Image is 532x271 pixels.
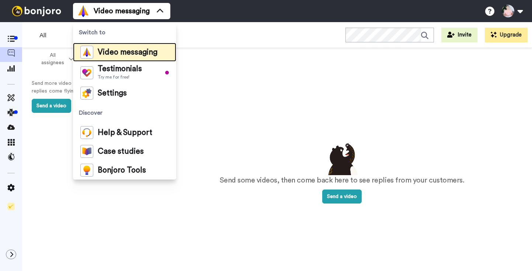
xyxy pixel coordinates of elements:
button: Invite [441,28,477,42]
img: bj-logo-header-white.svg [9,6,64,16]
a: Settings [73,84,176,103]
img: help-and-support-colored.svg [80,126,93,139]
img: vm-color.svg [80,46,93,59]
img: Checklist.svg [7,203,15,210]
a: Help & Support [73,123,176,142]
img: results-emptystates.png [324,141,361,175]
img: bj-tools-colored.svg [80,164,93,177]
button: All assignees [24,49,88,69]
button: Send a video [322,190,362,204]
a: TestimonialsTry me for free! [73,62,176,84]
button: Upgrade [485,28,528,42]
span: Testimonials [98,65,142,73]
span: All [39,31,89,40]
img: settings-colored.svg [80,87,93,100]
a: Video messaging [73,43,176,62]
a: Case studies [73,142,176,161]
img: vm-color.svg [77,5,89,17]
span: Switch to [73,22,176,43]
span: All assignees [38,52,67,66]
p: Send more video messages and see your replies come flying in. [32,80,142,95]
span: Bonjoro Tools [98,167,146,174]
span: Video messaging [94,6,150,16]
span: Case studies [98,148,144,155]
span: Try me for free! [98,74,142,80]
button: Send a video [32,99,71,113]
span: Help & Support [98,129,152,136]
span: Settings [98,90,127,97]
img: case-study-colored.svg [80,145,93,158]
span: Video messaging [98,49,157,56]
a: Send a video [322,194,362,199]
a: Bonjoro Tools [73,161,176,180]
p: Send some videos, then come back here to see replies from your customers. [220,175,465,186]
span: Discover [73,103,176,123]
img: tm-color.svg [80,66,93,79]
